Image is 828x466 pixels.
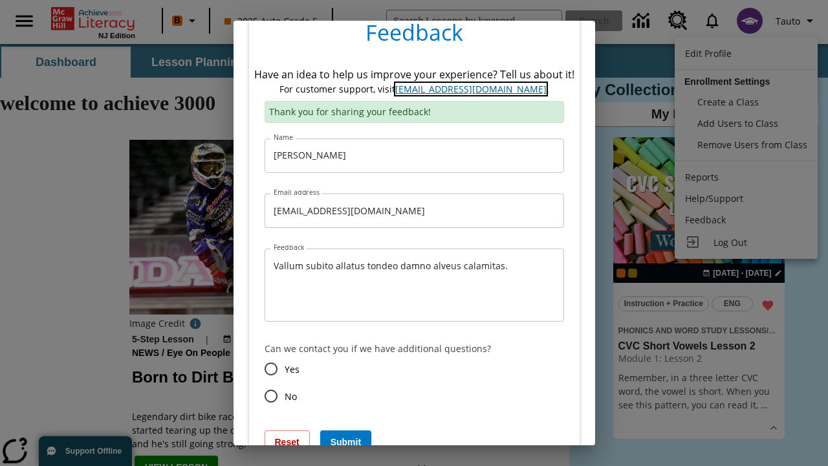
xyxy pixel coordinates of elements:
[320,430,371,454] button: Submit
[265,355,564,410] div: contact-permission
[285,390,297,403] span: No
[254,67,574,82] div: Have an idea to help us improve your experience? Tell us about it!
[265,430,310,454] button: Reset
[249,8,580,61] h4: Feedback
[274,243,304,252] label: Feedback
[254,82,574,96] div: For customer support, visit .
[395,83,547,95] a: support, will open in new browser tab
[274,188,320,197] label: Email address
[285,362,300,376] span: Yes
[274,133,293,142] label: Name
[265,101,564,123] p: Thank you for sharing your feedback!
